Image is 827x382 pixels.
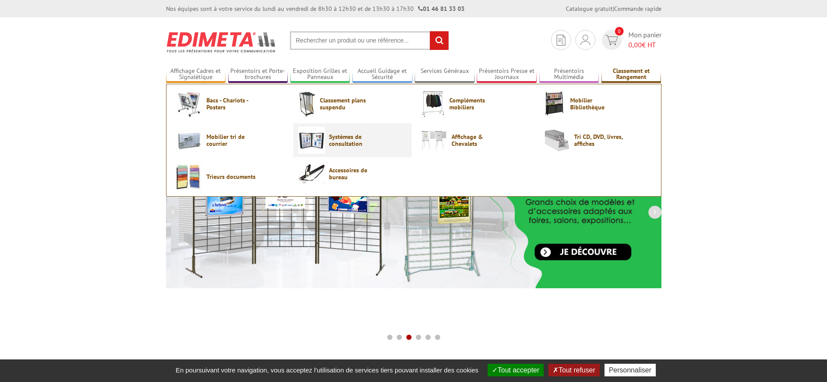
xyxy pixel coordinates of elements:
[566,5,613,13] a: Catalogue gratuit
[320,97,372,111] span: Classement plans suspendu
[421,127,448,154] img: Affichage & Chevalets
[600,30,661,50] a: devis rapide 0 Mon panier 0,00€ HT
[421,90,529,117] a: Compléments mobiliers
[298,127,325,154] img: Systèmes de consultation
[228,67,288,82] a: Présentoirs et Porte-brochures
[543,127,652,154] a: Tri CD, DVD, livres, affiches
[452,133,504,147] span: Affichage & Chevalets
[329,133,381,147] span: Systèmes de consultation
[543,90,652,117] a: Mobilier Bibliothèque
[628,30,661,50] span: Mon panier
[166,4,465,13] div: Nos équipes sont à votre service du lundi au vendredi de 8h30 à 12h30 et de 13h30 à 17h30
[539,67,599,82] a: Présentoirs Multimédia
[171,366,483,374] span: En poursuivant votre navigation, vous acceptez l'utilisation de services tiers pouvant installer ...
[206,133,259,147] span: Mobilier tri de courrier
[176,163,203,190] img: Trieurs documents
[628,40,642,49] span: 0,00
[604,364,656,376] button: Personnaliser (fenêtre modale)
[176,127,203,154] img: Mobilier tri de courrier
[570,97,622,111] span: Mobilier Bibliothèque
[581,35,590,45] img: devis rapide
[166,67,226,82] a: Affichage Cadres et Signalétique
[298,163,325,184] img: Accessoires de bureau
[557,35,565,46] img: devis rapide
[548,364,599,376] button: Tout refuser
[615,27,624,36] span: 0
[628,40,661,50] span: € HT
[176,127,284,154] a: Mobilier tri de courrier
[543,90,566,117] img: Mobilier Bibliothèque
[298,90,407,117] a: Classement plans suspendu
[574,133,626,147] span: Tri CD, DVD, livres, affiches
[176,90,284,117] a: Bacs - Chariots - Posters
[206,173,259,180] span: Trieurs documents
[418,5,465,13] strong: 01 46 81 33 03
[614,5,661,13] a: Commande rapide
[206,97,259,111] span: Bacs - Chariots - Posters
[421,90,445,117] img: Compléments mobiliers
[477,67,537,82] a: Présentoirs Presse et Journaux
[449,97,502,111] span: Compléments mobiliers
[176,163,284,190] a: Trieurs documents
[543,127,570,154] img: Tri CD, DVD, livres, affiches
[166,26,277,58] img: Présentoir, panneau, stand - Edimeta - PLV, affichage, mobilier bureau, entreprise
[566,4,661,13] div: |
[298,90,316,117] img: Classement plans suspendu
[430,31,448,50] input: rechercher
[421,127,529,154] a: Affichage & Chevalets
[290,31,449,50] input: Rechercher un produit ou une référence...
[415,67,475,82] a: Services Généraux
[290,67,350,82] a: Exposition Grilles et Panneaux
[298,127,407,154] a: Systèmes de consultation
[601,67,661,82] a: Classement et Rangement
[329,167,381,181] span: Accessoires de bureau
[352,67,412,82] a: Accueil Guidage et Sécurité
[298,163,407,184] a: Accessoires de bureau
[176,90,203,117] img: Bacs - Chariots - Posters
[488,364,544,376] button: Tout accepter
[605,35,618,45] img: devis rapide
